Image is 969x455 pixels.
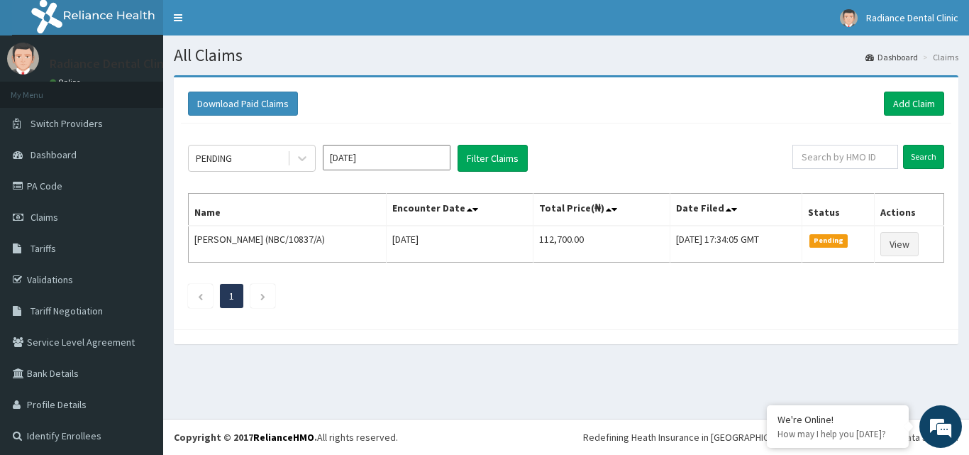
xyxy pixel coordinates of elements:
[50,77,84,87] a: Online
[670,194,802,226] th: Date Filed
[7,43,39,75] img: User Image
[174,431,317,444] strong: Copyright © 2017 .
[880,232,919,256] a: View
[253,431,314,444] a: RelianceHMO
[840,9,858,27] img: User Image
[792,145,898,169] input: Search by HMO ID
[884,92,944,116] a: Add Claim
[260,290,266,302] a: Next page
[533,226,670,263] td: 112,700.00
[26,71,57,106] img: d_794563401_company_1708531726252_794563401
[777,428,898,440] p: How may I help you today?
[174,46,958,65] h1: All Claims
[903,145,944,169] input: Search
[163,419,969,455] footer: All rights reserved.
[386,226,533,263] td: [DATE]
[197,290,204,302] a: Previous page
[82,137,196,280] span: We're online!
[229,290,234,302] a: Page 1 is your current page
[31,148,77,161] span: Dashboard
[533,194,670,226] th: Total Price(₦)
[802,194,874,226] th: Status
[386,194,533,226] th: Encounter Date
[31,211,58,224] span: Claims
[323,145,450,170] input: Select Month and Year
[809,234,848,247] span: Pending
[874,194,943,226] th: Actions
[188,92,298,116] button: Download Paid Claims
[777,413,898,426] div: We're Online!
[865,51,918,63] a: Dashboard
[670,226,802,263] td: [DATE] 17:34:05 GMT
[189,226,387,263] td: [PERSON_NAME] (NBC/10837/A)
[583,430,958,444] div: Redefining Heath Insurance in [GEOGRAPHIC_DATA] using Telemedicine and Data Science!
[31,305,103,317] span: Tariff Negotiation
[31,117,103,130] span: Switch Providers
[50,57,173,70] p: Radiance Dental Clinic
[919,51,958,63] li: Claims
[866,11,958,24] span: Radiance Dental Clinic
[196,151,232,165] div: PENDING
[31,242,56,255] span: Tariffs
[233,7,267,41] div: Minimize live chat window
[74,80,238,98] div: Chat with us now
[7,304,270,353] textarea: Type your message and hit 'Enter'
[458,145,528,172] button: Filter Claims
[189,194,387,226] th: Name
